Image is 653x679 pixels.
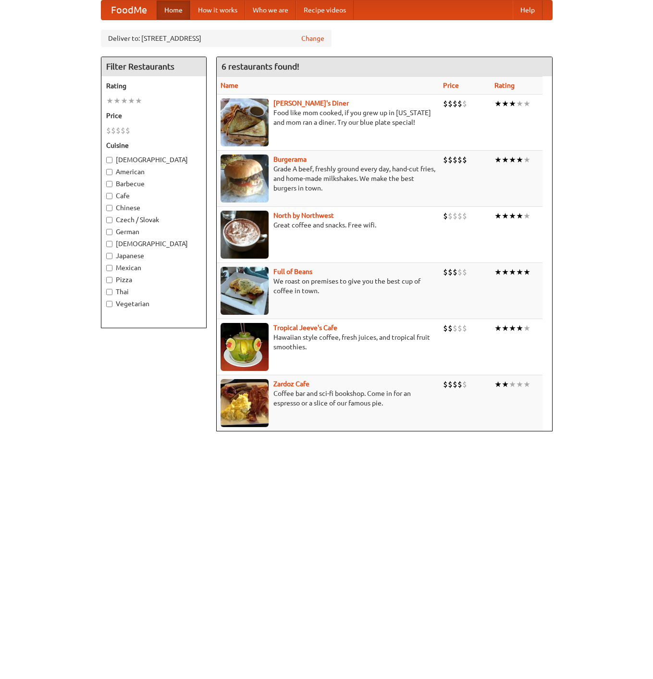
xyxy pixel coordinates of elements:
[457,379,462,390] li: $
[106,229,112,235] input: German
[121,125,125,136] li: $
[453,98,457,109] li: $
[221,333,435,352] p: Hawaiian style coffee, fresh juices, and tropical fruit smoothies.
[453,323,457,334] li: $
[453,267,457,277] li: $
[448,323,453,334] li: $
[509,98,516,109] li: ★
[273,268,312,275] a: Full of Beans
[106,193,112,199] input: Cafe
[494,211,502,221] li: ★
[101,57,206,76] h4: Filter Restaurants
[448,267,453,277] li: $
[494,379,502,390] li: ★
[494,267,502,277] li: ★
[101,30,332,47] div: Deliver to: [STREET_ADDRESS]
[509,379,516,390] li: ★
[273,324,337,332] a: Tropical Jeeve's Cafe
[106,141,201,150] h5: Cuisine
[106,181,112,187] input: Barbecue
[516,379,523,390] li: ★
[190,0,245,20] a: How it works
[462,98,467,109] li: $
[502,155,509,165] li: ★
[462,267,467,277] li: $
[106,179,201,189] label: Barbecue
[462,211,467,221] li: $
[513,0,542,20] a: Help
[222,62,299,71] ng-pluralize: 6 restaurants found!
[516,98,523,109] li: ★
[443,379,448,390] li: $
[443,323,448,334] li: $
[221,164,435,193] p: Grade A beef, freshly ground every day, hand-cut fries, and home-made milkshakes. We make the bes...
[296,0,354,20] a: Recipe videos
[106,227,201,237] label: German
[502,267,509,277] li: ★
[462,155,467,165] li: $
[111,125,116,136] li: $
[128,95,135,106] li: ★
[106,241,112,247] input: [DEMOGRAPHIC_DATA]
[509,267,516,277] li: ★
[457,211,462,221] li: $
[462,379,467,390] li: $
[462,323,467,334] li: $
[106,301,112,307] input: Vegetarian
[516,155,523,165] li: ★
[523,267,530,277] li: ★
[502,98,509,109] li: ★
[494,155,502,165] li: ★
[106,81,201,91] h5: Rating
[221,379,269,427] img: zardoz.jpg
[106,275,201,285] label: Pizza
[448,211,453,221] li: $
[494,323,502,334] li: ★
[106,95,113,106] li: ★
[509,211,516,221] li: ★
[502,379,509,390] li: ★
[106,251,201,261] label: Japanese
[106,169,112,175] input: American
[221,98,269,146] img: sallys.jpg
[494,82,515,89] a: Rating
[106,167,201,177] label: American
[516,323,523,334] li: ★
[106,287,201,297] label: Thai
[523,98,530,109] li: ★
[457,98,462,109] li: $
[116,125,121,136] li: $
[523,155,530,165] li: ★
[221,389,435,408] p: Coffee bar and sci-fi bookshop. Come in for an espresso or a slice of our famous pie.
[273,155,307,163] b: Burgerama
[106,263,201,273] label: Mexican
[301,34,324,43] a: Change
[221,220,435,230] p: Great coffee and snacks. Free wifi.
[125,125,130,136] li: $
[443,98,448,109] li: $
[443,211,448,221] li: $
[516,267,523,277] li: ★
[273,99,349,107] a: [PERSON_NAME]'s Diner
[106,125,111,136] li: $
[273,380,309,388] a: Zardoz Cafe
[221,82,238,89] a: Name
[523,211,530,221] li: ★
[106,253,112,259] input: Japanese
[509,155,516,165] li: ★
[443,155,448,165] li: $
[106,205,112,211] input: Chinese
[106,277,112,283] input: Pizza
[221,155,269,203] img: burgerama.jpg
[509,323,516,334] li: ★
[273,212,334,219] a: North by Northwest
[453,155,457,165] li: $
[523,323,530,334] li: ★
[221,267,269,315] img: beans.jpg
[443,267,448,277] li: $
